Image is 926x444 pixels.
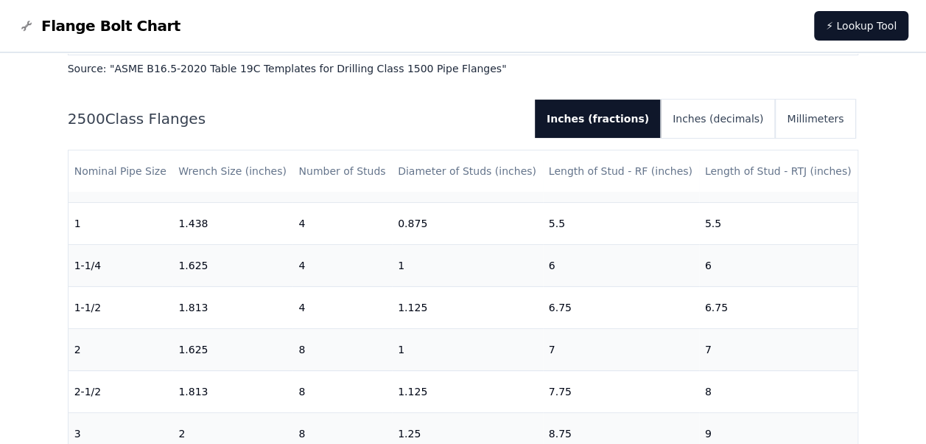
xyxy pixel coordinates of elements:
[699,287,858,329] td: 6.75
[69,203,173,245] td: 1
[699,203,858,245] td: 5.5
[392,287,543,329] td: 1.125
[69,371,173,413] td: 2-1/2
[543,329,699,371] td: 7
[292,371,392,413] td: 8
[172,371,292,413] td: 1.813
[69,287,173,329] td: 1-1/2
[172,203,292,245] td: 1.438
[18,15,180,36] a: Flange Bolt Chart LogoFlange Bolt Chart
[292,150,392,192] th: Number of Studs
[172,150,292,192] th: Wrench Size (inches)
[543,150,699,192] th: Length of Stud - RF (inches)
[69,329,173,371] td: 2
[535,100,661,138] button: Inches (fractions)
[69,245,173,287] td: 1-1/4
[18,17,35,35] img: Flange Bolt Chart Logo
[699,150,858,192] th: Length of Stud - RTJ (inches)
[543,203,699,245] td: 5.5
[392,245,543,287] td: 1
[392,203,543,245] td: 0.875
[292,329,392,371] td: 8
[172,329,292,371] td: 1.625
[392,371,543,413] td: 1.125
[699,371,858,413] td: 8
[543,287,699,329] td: 6.75
[68,61,859,76] p: Source: " ASME B16.5-2020 Table 19C Templates for Drilling Class 1500 Pipe Flanges "
[392,150,543,192] th: Diameter of Studs (inches)
[699,245,858,287] td: 6
[543,371,699,413] td: 7.75
[292,287,392,329] td: 4
[172,245,292,287] td: 1.625
[543,245,699,287] td: 6
[699,329,858,371] td: 7
[69,150,173,192] th: Nominal Pipe Size
[814,11,908,41] a: ⚡ Lookup Tool
[292,203,392,245] td: 4
[775,100,855,138] button: Millimeters
[68,108,523,129] h2: 2500 Class Flanges
[661,100,775,138] button: Inches (decimals)
[392,329,543,371] td: 1
[41,15,180,36] span: Flange Bolt Chart
[292,245,392,287] td: 4
[172,287,292,329] td: 1.813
